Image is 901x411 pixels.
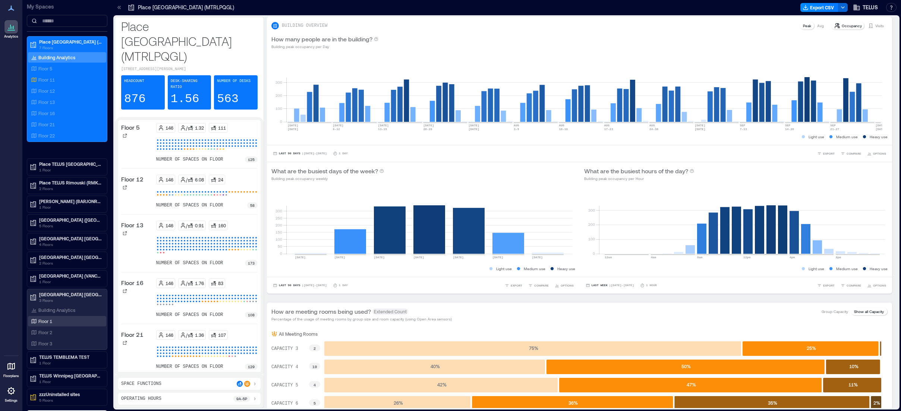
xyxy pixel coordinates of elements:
p: Building peak occupancy per Day [271,44,378,50]
p: Operating Hours [121,396,161,402]
p: Percentage of the usage of meeting rooms by group size and room capacity (using Open Area sensors) [271,316,452,322]
tspan: 200 [275,93,282,98]
text: AUG [604,124,610,127]
p: 173 [248,260,255,266]
button: EXPORT [816,282,836,289]
p: 146 [166,125,173,131]
p: [GEOGRAPHIC_DATA] [GEOGRAPHIC_DATA]-4519 (BNBYBCDW) [39,235,102,241]
tspan: 200 [588,222,595,227]
p: Light use [809,266,824,272]
p: / [186,280,188,286]
p: 5 Floors [39,223,102,229]
tspan: 200 [275,223,282,227]
p: Show all Capacity [854,309,884,314]
tspan: 50 [278,244,282,249]
span: OPTIONS [873,151,886,156]
p: 111 [218,125,226,131]
text: AUG [649,124,655,127]
p: Heavy use [557,266,575,272]
text: CAPACITY 3 [271,346,298,351]
text: [DATE] [378,124,389,127]
text: 11 % [848,382,858,387]
p: / [186,222,188,228]
p: Floor 21 [38,121,55,127]
text: 36 % [568,400,578,405]
text: SEP [785,124,791,127]
p: 24 [218,177,223,183]
button: TELUS [851,1,880,13]
text: 12am [605,256,612,259]
p: Analytics [4,34,18,39]
text: [DATE] [694,124,705,127]
span: COMPARE [847,283,861,288]
p: Light use [496,266,512,272]
text: 4pm [790,256,795,259]
text: 3-9 [514,127,519,131]
text: 50 % [681,364,691,369]
text: 2 % [873,400,880,405]
p: number of spaces on floor [156,312,223,318]
text: [DATE] [334,256,345,259]
text: 13-19 [378,127,387,131]
text: 20-26 [423,127,432,131]
p: TELUS TEMBLEMA TEST [39,354,102,360]
p: 1.56 [171,92,199,107]
p: What are the busiest hours of the day? [584,167,688,176]
text: [DATE] [287,124,298,127]
p: [GEOGRAPHIC_DATA] [GEOGRAPHIC_DATA] [39,254,102,260]
p: Place TELUS Rimouski (RMKIPQQT) [39,180,102,186]
text: 8pm [836,256,841,259]
text: 42 % [437,382,447,387]
text: 24-30 [649,127,658,131]
p: Desk-sharing ratio [171,78,208,90]
tspan: 300 [275,209,282,213]
p: Group Capacity [822,309,848,314]
p: 1.36 [195,332,204,338]
p: 1.32 [195,125,204,131]
p: [PERSON_NAME] (BARJONRN) - CLOSED [39,198,102,204]
p: Floor 12 [121,175,144,184]
p: Floor 3 [38,341,52,347]
text: [DATE] [295,256,306,259]
button: Last 90 Days |[DATE]-[DATE] [271,282,328,289]
p: 0.91 [195,222,204,228]
text: [DATE] [413,256,424,259]
p: Floor 5 [38,66,52,72]
p: Floor 11 [38,77,55,83]
text: CAPACITY 6 [271,401,298,406]
span: TELUS [863,4,878,11]
p: 146 [166,222,173,228]
span: Extended Count [372,309,408,314]
p: All Meeting Rooms [279,331,318,337]
button: EXPORT [503,282,524,289]
p: 83 [218,280,223,286]
text: CAPACITY 5 [271,383,298,388]
p: TELUS Winnipeg [GEOGRAPHIC_DATA] (WNPGMB55) [39,373,102,379]
p: Building peak occupancy per Hour [584,176,694,181]
p: Occupancy [842,23,862,29]
p: [GEOGRAPHIC_DATA] [GEOGRAPHIC_DATA] [39,291,102,297]
text: [DATE] [876,127,886,131]
button: Export CSV [800,3,838,12]
text: [DATE] [492,256,503,259]
button: OPTIONS [553,282,575,289]
span: EXPORT [823,151,835,156]
text: AUG [559,124,564,127]
p: number of spaces on floor [156,260,223,266]
p: 1 Floor [39,279,102,285]
p: Heavy use [870,134,888,140]
text: 6-12 [333,127,340,131]
tspan: 100 [275,106,282,111]
span: EXPORT [823,283,835,288]
p: Floorplans [3,374,19,378]
text: 12pm [743,256,750,259]
p: / [186,332,188,338]
text: [DATE] [532,256,543,259]
span: EXPORT [511,283,522,288]
p: Light use [809,134,824,140]
button: OPTIONS [866,282,888,289]
p: Place TELUS [GEOGRAPHIC_DATA] (QUBCPQXG) [39,161,102,167]
text: 25 % [807,345,816,351]
p: How many people are in the building? [271,35,372,44]
p: 146 [166,280,173,286]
